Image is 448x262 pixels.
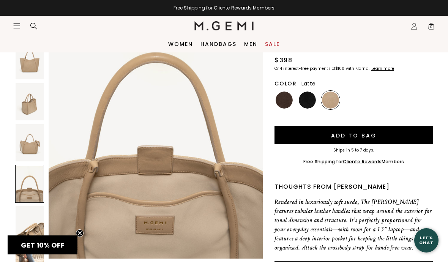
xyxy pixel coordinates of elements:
img: M.Gemi [194,21,254,30]
img: Black [299,92,316,109]
div: Let's Chat [414,235,439,245]
span: GET 10% OFF [21,240,65,250]
div: Thoughts from [PERSON_NAME] [274,182,433,191]
div: Ships in 5 to 7 days. [274,148,433,153]
klarna-placement-style-body: Or 4 interest-free payments of [274,66,335,71]
a: Men [244,41,257,47]
a: Learn more [371,66,394,71]
img: The Ursula Tote [16,206,44,243]
p: Rendered in luxuriously soft suede, The [PERSON_NAME] features tubular leather handles that wrap ... [274,197,433,252]
span: Latte [301,80,315,87]
span: 0 [427,24,435,32]
img: The Ursula Tote [16,83,44,120]
a: Cliente Rewards [343,158,382,165]
a: Handbags [200,41,237,47]
img: The Ursula Tote [16,124,44,161]
img: Latte [322,92,339,109]
div: Free Shipping for Members [303,159,404,165]
img: The Ursula Tote [16,42,44,79]
div: $398 [274,56,292,65]
klarna-placement-style-body: with Klarna [346,66,371,71]
button: Close teaser [76,229,84,237]
a: Women [168,41,193,47]
klarna-placement-style-amount: $100 [335,66,344,71]
img: Chocolate [276,92,293,109]
div: GET 10% OFFClose teaser [8,235,77,254]
button: Open site menu [13,22,21,30]
button: Add to Bag [274,126,433,144]
h2: Color [274,80,297,87]
a: Sale [265,41,280,47]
